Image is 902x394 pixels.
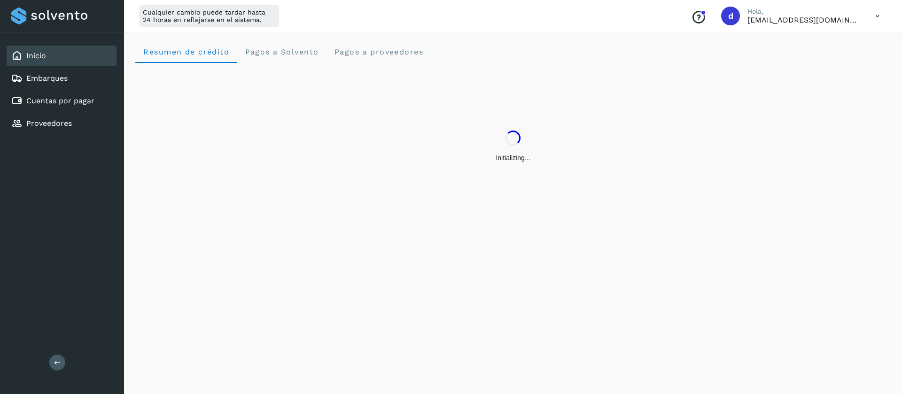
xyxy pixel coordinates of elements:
[26,51,46,60] a: Inicio
[7,113,117,134] div: Proveedores
[7,46,117,66] div: Inicio
[244,47,319,56] span: Pagos a Solvento
[26,74,68,83] a: Embarques
[7,91,117,111] div: Cuentas por pagar
[7,68,117,89] div: Embarques
[334,47,423,56] span: Pagos a proveedores
[747,15,860,24] p: darredondor@pochteca.net
[26,96,94,105] a: Cuentas por pagar
[26,119,72,128] a: Proveedores
[139,5,279,27] div: Cualquier cambio puede tardar hasta 24 horas en reflejarse en el sistema.
[143,47,229,56] span: Resumen de crédito
[747,8,860,15] p: Hola,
